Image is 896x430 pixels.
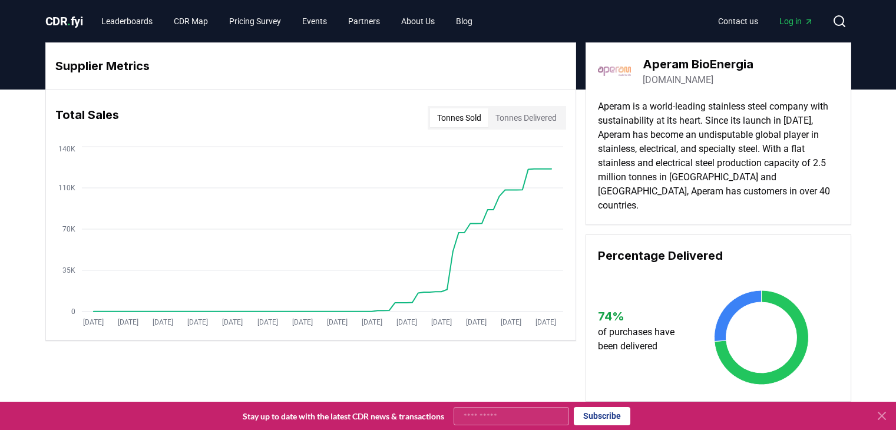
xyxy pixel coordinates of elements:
tspan: [DATE] [83,318,104,326]
span: CDR fyi [45,14,83,28]
p: of purchases have been delivered [598,325,686,353]
h3: Supplier Metrics [55,57,566,75]
button: Tonnes Sold [430,108,488,127]
tspan: [DATE] [431,318,451,326]
a: Log in [770,11,823,32]
a: [DOMAIN_NAME] [643,73,713,87]
tspan: [DATE] [326,318,347,326]
a: Events [293,11,336,32]
h3: Total Sales [55,106,119,130]
tspan: 110K [58,184,75,192]
tspan: [DATE] [535,318,556,326]
tspan: [DATE] [222,318,243,326]
nav: Main [92,11,482,32]
tspan: [DATE] [153,318,173,326]
button: Tonnes Delivered [488,108,564,127]
h3: Aperam BioEnergia [643,55,753,73]
tspan: [DATE] [257,318,277,326]
img: Aperam BioEnergia-logo [598,55,631,88]
tspan: 0 [71,307,75,316]
tspan: [DATE] [292,318,312,326]
nav: Main [709,11,823,32]
a: Contact us [709,11,768,32]
tspan: [DATE] [187,318,208,326]
a: Leaderboards [92,11,162,32]
a: Partners [339,11,389,32]
span: . [67,14,71,28]
a: CDR Map [164,11,217,32]
h3: Percentage Delivered [598,247,839,264]
tspan: 140K [58,145,75,153]
a: Pricing Survey [220,11,290,32]
tspan: 35K [62,266,75,274]
tspan: [DATE] [465,318,486,326]
span: Log in [779,15,814,27]
a: Blog [447,11,482,32]
tspan: [DATE] [361,318,382,326]
p: Aperam is a world-leading stainless steel company with sustainability at its heart. Since its lau... [598,100,839,213]
tspan: 70K [62,225,75,233]
tspan: [DATE] [118,318,138,326]
tspan: [DATE] [396,318,416,326]
h3: 74 % [598,307,686,325]
a: CDR.fyi [45,13,83,29]
tspan: [DATE] [500,318,521,326]
a: About Us [392,11,444,32]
